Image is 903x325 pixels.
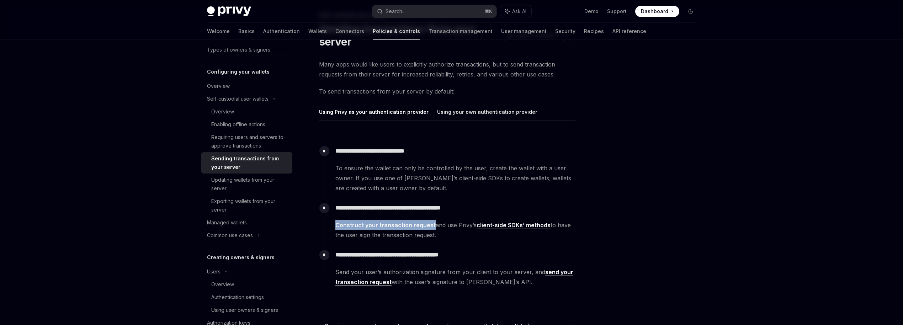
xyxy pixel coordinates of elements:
div: Users [207,267,221,276]
div: Overview [207,82,230,90]
a: Recipes [584,23,604,40]
a: Connectors [335,23,364,40]
a: Sending transactions from your server [201,152,292,174]
a: Overview [201,278,292,291]
a: Demo [584,8,599,15]
a: Transaction management [429,23,493,40]
a: Authentication [263,23,300,40]
div: Overview [211,280,234,289]
div: Common use cases [207,231,253,240]
button: Search...⌘K [372,5,496,18]
span: To ensure the wallet can only be controlled by the user, create the wallet with a user owner. If ... [335,163,575,193]
button: Using Privy as your authentication provider [319,103,429,120]
a: Authentication settings [201,291,292,304]
div: Updating wallets from your server [211,176,288,193]
div: Exporting wallets from your server [211,197,288,214]
h5: Configuring your wallets [207,68,270,76]
a: Enabling offline actions [201,118,292,131]
a: Dashboard [635,6,679,17]
button: Ask AI [500,5,531,18]
div: Overview [211,107,234,116]
a: Basics [238,23,255,40]
a: Construct your transaction request [335,222,436,229]
div: Enabling offline actions [211,120,265,129]
a: Updating wallets from your server [201,174,292,195]
a: client-side SDKs’ methods [477,222,551,229]
h5: Creating owners & signers [207,253,275,262]
button: Toggle dark mode [685,6,696,17]
span: Ask AI [512,8,526,15]
span: Send your user’s authorization signature from your client to your server, and with the user’s sig... [335,267,575,287]
div: Using user owners & signers [211,306,278,314]
img: dark logo [207,6,251,16]
a: Support [607,8,627,15]
a: Using user owners & signers [201,304,292,316]
a: User management [501,23,547,40]
a: Managed wallets [201,216,292,229]
span: and use Privy’s to have the user sign the transaction request. [335,220,575,240]
a: Overview [201,105,292,118]
a: Policies & controls [373,23,420,40]
div: Managed wallets [207,218,247,227]
a: Welcome [207,23,230,40]
span: Dashboard [641,8,668,15]
span: To send transactions from your server by default: [319,86,575,96]
div: Search... [386,7,405,16]
span: Many apps would like users to explicitly authorize transactions, but to send transaction requests... [319,59,575,79]
a: Overview [201,80,292,92]
a: API reference [612,23,646,40]
div: Self-custodial user wallets [207,95,269,103]
a: Exporting wallets from your server [201,195,292,216]
div: Requiring users and servers to approve transactions [211,133,288,150]
a: Security [555,23,575,40]
button: Using your own authentication provider [437,103,537,120]
div: Sending transactions from your server [211,154,288,171]
span: ⌘ K [485,9,492,14]
a: Requiring users and servers to approve transactions [201,131,292,152]
div: Authentication settings [211,293,264,302]
a: Wallets [308,23,327,40]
